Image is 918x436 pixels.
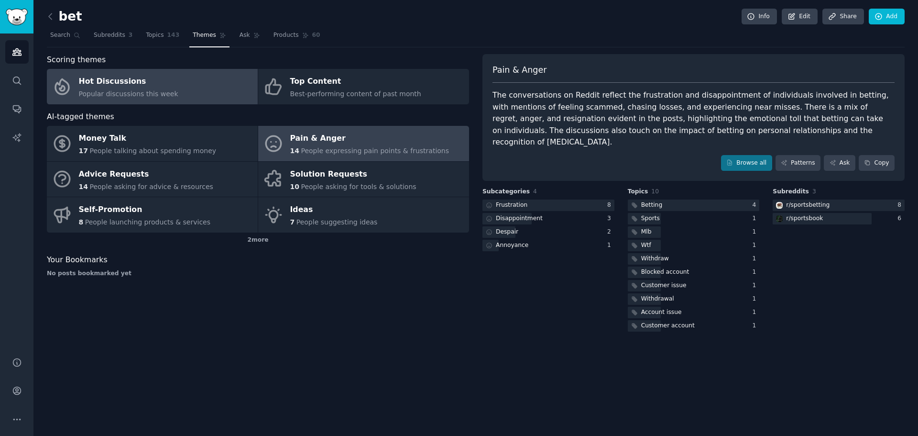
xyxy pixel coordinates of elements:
[786,201,830,210] div: r/ sportsbetting
[47,269,469,278] div: No posts bookmarked yet
[79,183,88,190] span: 14
[496,241,528,250] div: Annoyance
[79,167,213,182] div: Advice Requests
[776,155,820,171] a: Patterns
[641,281,687,290] div: Customer issue
[628,240,760,252] a: Wtf1
[869,9,905,25] a: Add
[290,167,416,182] div: Solution Requests
[628,307,760,319] a: Account issue1
[607,228,614,236] div: 2
[721,155,772,171] a: Browse all
[859,155,895,171] button: Copy
[290,218,295,226] span: 7
[824,155,855,171] a: Ask
[146,31,164,40] span: Topics
[641,295,674,303] div: Withdrawal
[6,9,28,25] img: GummySearch logo
[79,218,84,226] span: 8
[258,69,469,104] a: Top ContentBest-performing content of past month
[492,89,895,148] div: The conversations on Reddit reflect the frustration and disappointment of individuals involved in...
[290,147,299,155] span: 14
[47,111,114,123] span: AI-tagged themes
[290,131,449,146] div: Pain & Anger
[301,147,449,155] span: People expressing pain points & frustrations
[236,28,263,47] a: Ask
[492,64,546,76] span: Pain & Anger
[773,200,905,212] a: sportsbettingr/sportsbetting8
[897,201,905,210] div: 8
[94,31,125,40] span: Subreddits
[167,31,180,40] span: 143
[89,147,216,155] span: People talking about spending money
[776,202,783,209] img: sportsbetting
[628,293,760,305] a: Withdrawal1
[90,28,136,47] a: Subreddits3
[628,188,648,196] span: Topics
[628,213,760,225] a: Sports1
[753,228,760,236] div: 1
[628,226,760,238] a: Mlb1
[47,69,258,104] a: Hot DiscussionsPopular discussions this week
[641,241,651,250] div: Wtf
[742,9,777,25] a: Info
[79,74,178,89] div: Hot Discussions
[79,147,88,155] span: 17
[812,188,816,195] span: 3
[193,31,216,40] span: Themes
[753,322,760,330] div: 1
[47,197,258,233] a: Self-Promotion8People launching products & services
[753,214,760,223] div: 1
[776,215,783,222] img: sportsbook
[496,228,518,236] div: Despair
[482,188,530,196] span: Subcategories
[753,201,760,210] div: 4
[753,268,760,277] div: 1
[628,200,760,212] a: Betting4
[607,214,614,223] div: 3
[641,322,695,330] div: Customer account
[47,254,108,266] span: Your Bookmarks
[47,28,84,47] a: Search
[290,90,421,98] span: Best-performing content of past month
[79,202,211,218] div: Self-Promotion
[628,253,760,265] a: Withdraw1
[258,162,469,197] a: Solution Requests10People asking for tools & solutions
[753,241,760,250] div: 1
[79,90,178,98] span: Popular discussions this week
[628,320,760,332] a: Customer account1
[482,240,614,252] a: Annoyance1
[240,31,250,40] span: Ask
[822,9,863,25] a: Share
[47,54,106,66] span: Scoring themes
[85,218,210,226] span: People launching products & services
[189,28,229,47] a: Themes
[129,31,133,40] span: 3
[786,214,823,223] div: r/ sportsbook
[641,268,689,277] div: Blocked account
[496,214,543,223] div: Disappointment
[312,31,320,40] span: 60
[258,126,469,161] a: Pain & Anger14People expressing pain points & frustrations
[533,188,537,195] span: 4
[290,202,378,218] div: Ideas
[641,228,652,236] div: Mlb
[641,201,663,210] div: Betting
[897,214,905,223] div: 6
[290,74,421,89] div: Top Content
[47,233,469,248] div: 2 more
[753,308,760,317] div: 1
[47,9,82,24] h2: bet
[258,197,469,233] a: Ideas7People suggesting ideas
[296,218,378,226] span: People suggesting ideas
[628,280,760,292] a: Customer issue1
[290,183,299,190] span: 10
[47,162,258,197] a: Advice Requests14People asking for advice & resources
[47,126,258,161] a: Money Talk17People talking about spending money
[482,226,614,238] a: Despair2
[273,31,299,40] span: Products
[496,201,527,210] div: Frustration
[641,255,669,263] div: Withdraw
[651,188,659,195] span: 10
[773,213,905,225] a: sportsbookr/sportsbook6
